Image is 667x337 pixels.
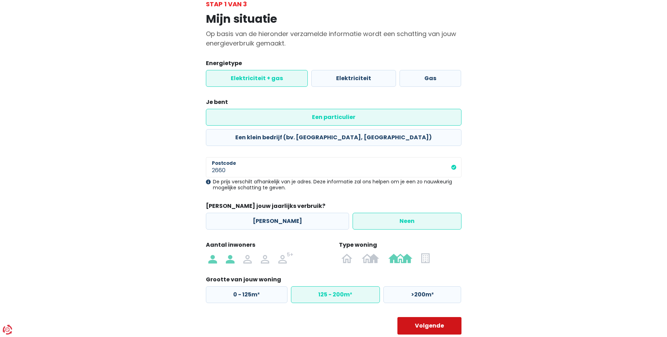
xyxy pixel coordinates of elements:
[291,286,380,303] label: 125 - 200m²
[206,98,461,109] legend: Je bent
[206,286,287,303] label: 0 - 125m²
[206,213,349,230] label: [PERSON_NAME]
[388,252,412,264] img: Gesloten bebouwing
[206,275,461,286] legend: Grootte van jouw woning
[339,241,461,252] legend: Type woning
[226,252,234,264] img: 2 personen
[362,252,379,264] img: Halfopen bebouwing
[206,129,461,146] label: Een klein bedrijf (bv. [GEOGRAPHIC_DATA], [GEOGRAPHIC_DATA])
[243,252,252,264] img: 3 personen
[261,252,269,264] img: 4 personen
[206,12,461,26] h1: Mijn situatie
[206,241,328,252] legend: Aantal inwoners
[208,252,217,264] img: 1 persoon
[206,157,461,177] input: 1000
[421,252,429,264] img: Appartement
[341,252,353,264] img: Open bebouwing
[399,70,461,87] label: Gas
[206,70,308,87] label: Elektriciteit + gas
[206,179,461,191] div: De prijs verschilt afhankelijk van je adres. Deze informatie zal ons helpen om je een zo nauwkeur...
[383,286,461,303] label: >200m²
[206,202,461,213] legend: [PERSON_NAME] jouw jaarlijks verbruik?
[353,213,461,230] label: Neen
[206,29,461,48] p: Op basis van de hieronder verzamelde informatie wordt een schatting van jouw energieverbruik gema...
[206,109,461,126] label: Een particulier
[311,70,396,87] label: Elektriciteit
[278,252,294,264] img: 5+ personen
[206,59,461,70] legend: Energietype
[397,317,461,335] button: Volgende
